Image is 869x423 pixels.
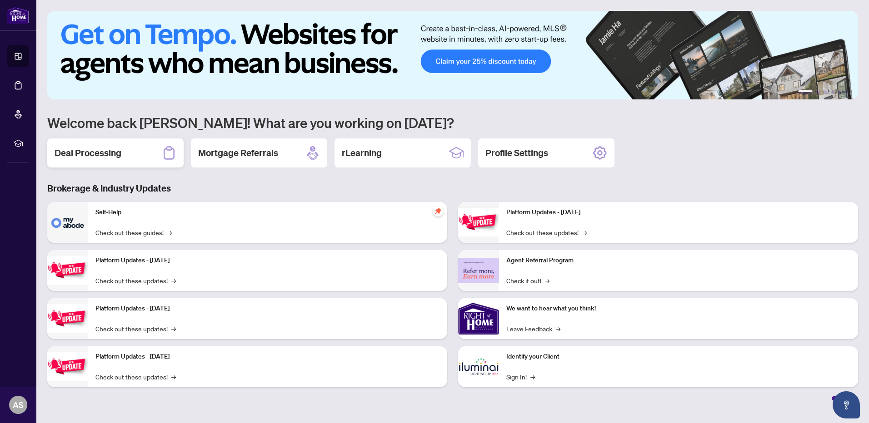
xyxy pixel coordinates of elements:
[485,147,548,159] h2: Profile Settings
[506,304,851,314] p: We want to hear what you think!
[95,352,440,362] p: Platform Updates - [DATE]
[171,324,176,334] span: →
[13,398,24,411] span: AS
[47,11,858,99] img: Slide 0
[798,90,813,94] button: 1
[95,372,176,382] a: Check out these updates!→
[506,256,851,266] p: Agent Referral Program
[47,352,88,381] img: Platform Updates - July 8, 2025
[833,391,860,418] button: Open asap
[342,147,382,159] h2: rLearning
[506,207,851,217] p: Platform Updates - [DATE]
[838,90,842,94] button: 5
[506,324,560,334] a: Leave Feedback→
[95,324,176,334] a: Check out these updates!→
[506,352,851,362] p: Identify your Client
[171,275,176,285] span: →
[47,256,88,285] img: Platform Updates - September 16, 2025
[198,147,278,159] h2: Mortgage Referrals
[816,90,820,94] button: 2
[433,206,444,216] span: pushpin
[47,304,88,333] img: Platform Updates - July 21, 2025
[7,7,29,24] img: logo
[506,372,535,382] a: Sign In!→
[458,298,499,339] img: We want to hear what you think!
[95,256,440,266] p: Platform Updates - [DATE]
[171,372,176,382] span: →
[458,258,499,283] img: Agent Referral Program
[845,90,849,94] button: 6
[458,346,499,387] img: Identify your Client
[506,275,549,285] a: Check it out!→
[167,227,172,237] span: →
[47,202,88,243] img: Self-Help
[458,208,499,236] img: Platform Updates - June 23, 2025
[545,275,549,285] span: →
[95,207,440,217] p: Self-Help
[506,227,587,237] a: Check out these updates!→
[55,147,121,159] h2: Deal Processing
[582,227,587,237] span: →
[831,90,834,94] button: 4
[530,372,535,382] span: →
[95,304,440,314] p: Platform Updates - [DATE]
[47,182,858,195] h3: Brokerage & Industry Updates
[95,227,172,237] a: Check out these guides!→
[95,275,176,285] a: Check out these updates!→
[47,114,858,131] h1: Welcome back [PERSON_NAME]! What are you working on [DATE]?
[824,90,827,94] button: 3
[556,324,560,334] span: →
